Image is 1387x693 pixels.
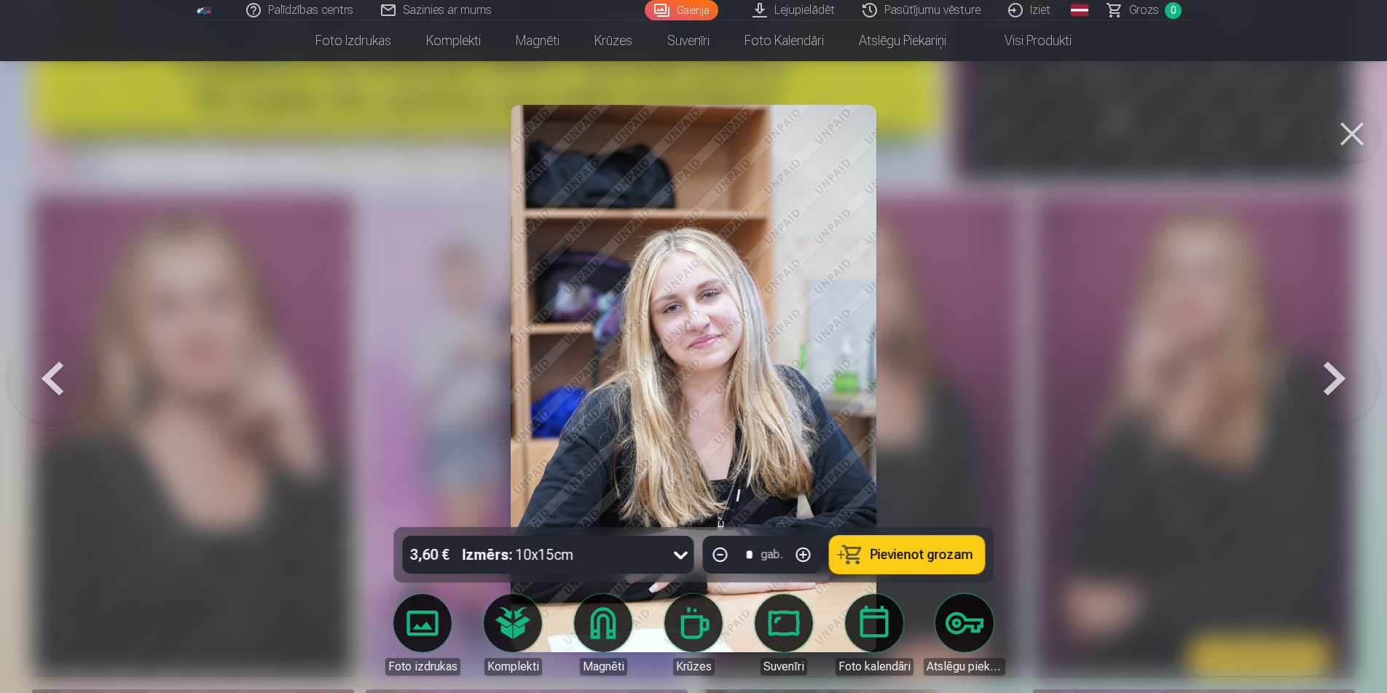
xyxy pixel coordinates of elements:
div: Foto izdrukas [385,658,460,676]
div: 3,60 € [403,536,457,574]
div: Suvenīri [761,658,807,676]
div: gab. [761,546,783,563]
a: Foto kalendāri [727,20,841,61]
strong: Izmērs : [463,544,513,565]
div: 10x15cm [463,536,574,574]
div: Komplekti [484,658,542,676]
a: Atslēgu piekariņi [924,594,1005,676]
a: Foto izdrukas [298,20,409,61]
a: Foto kalendāri [833,594,915,676]
a: Komplekti [409,20,498,61]
a: Suvenīri [650,20,727,61]
a: Krūzes [653,594,734,676]
a: Krūzes [577,20,650,61]
div: Foto kalendāri [836,658,913,676]
div: Atslēgu piekariņi [924,658,1005,676]
a: Atslēgu piekariņi [841,20,964,61]
button: Pievienot grozam [830,536,985,574]
img: /fa1 [197,6,213,15]
a: Magnēti [498,20,577,61]
a: Komplekti [472,594,554,676]
div: Magnēti [580,658,627,676]
a: Foto izdrukas [382,594,463,676]
a: Suvenīri [743,594,825,676]
span: 0 [1165,2,1182,19]
div: Krūzes [673,658,715,676]
a: Visi produkti [964,20,1089,61]
span: Pievienot grozam [871,548,973,561]
a: Magnēti [562,594,644,676]
span: Grozs [1129,1,1159,19]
